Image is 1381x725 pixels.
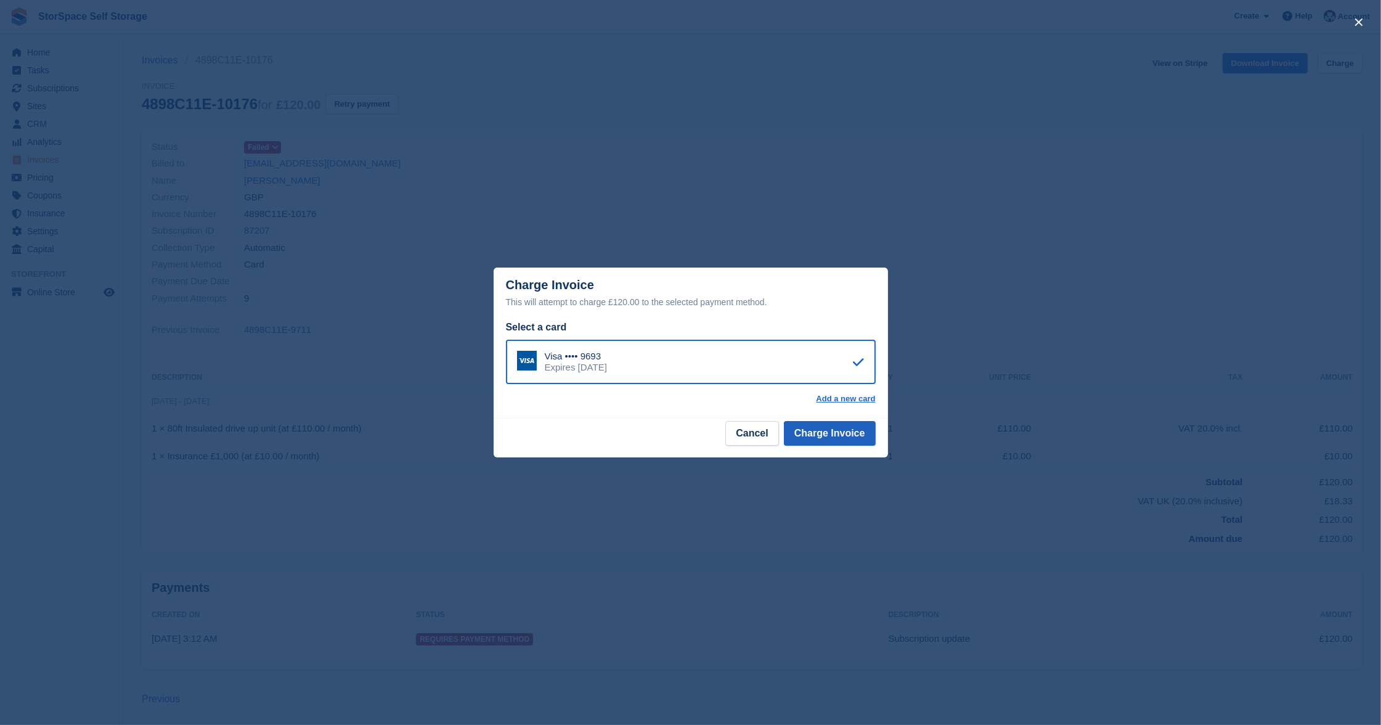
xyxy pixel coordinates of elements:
[506,278,876,309] div: Charge Invoice
[816,394,875,404] a: Add a new card
[725,421,778,446] button: Cancel
[1349,12,1369,32] button: close
[545,351,607,362] div: Visa •••• 9693
[784,421,876,446] button: Charge Invoice
[506,320,876,335] div: Select a card
[517,351,537,371] img: Visa Logo
[545,362,607,373] div: Expires [DATE]
[506,295,876,309] div: This will attempt to charge £120.00 to the selected payment method.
